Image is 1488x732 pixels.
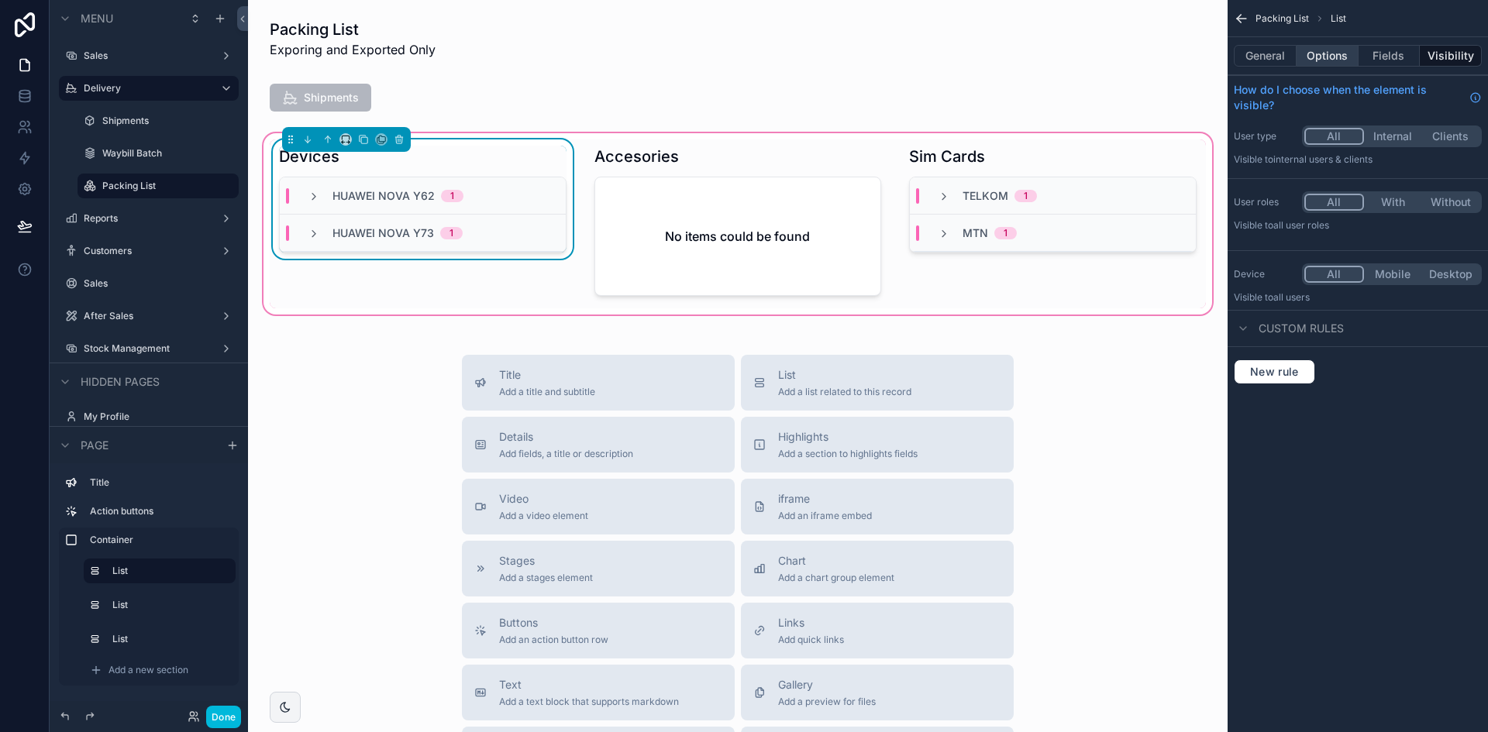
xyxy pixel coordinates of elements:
[206,706,241,728] button: Done
[1234,153,1482,166] p: Visible to
[1304,128,1364,145] button: All
[778,696,876,708] span: Add a preview for files
[1234,359,1315,384] button: New rule
[84,82,208,95] label: Delivery
[1004,227,1007,239] div: 1
[778,677,876,692] span: Gallery
[1259,321,1344,336] span: Custom rules
[50,463,248,701] div: scrollable content
[741,417,1014,473] button: HighlightsAdd a section to highlights fields
[81,11,113,26] span: Menu
[81,374,160,390] span: Hidden pages
[778,448,918,460] span: Add a section to highlights fields
[90,534,226,546] label: Container
[1273,291,1310,303] span: all users
[778,491,872,507] span: iframe
[84,212,208,225] label: Reports
[84,50,208,62] label: Sales
[499,696,679,708] span: Add a text block that supports markdown
[108,664,188,676] span: Add a new section
[1234,196,1296,208] label: User roles
[102,180,229,192] label: Packing List
[499,367,595,383] span: Title
[1304,266,1364,283] button: All
[1244,365,1305,379] span: New rule
[1234,45,1297,67] button: General
[741,479,1014,534] button: iframeAdd an iframe embed
[90,505,226,517] label: Action buttons
[1255,12,1309,25] span: Packing List
[462,665,735,720] button: TextAdd a text block that supports markdown
[778,386,911,398] span: Add a list related to this record
[84,277,229,290] label: Sales
[499,491,588,507] span: Video
[84,342,208,355] label: Stock Management
[963,188,1008,204] span: Telkom
[1331,12,1346,25] span: List
[1364,194,1422,211] button: With
[112,599,223,611] label: List
[279,146,339,167] h1: Devices
[1234,82,1482,113] a: How do I choose when the element is visible?
[499,615,608,631] span: Buttons
[1234,291,1482,304] p: Visible to
[1421,128,1479,145] button: Clients
[462,603,735,658] button: ButtonsAdd an action button row
[499,510,588,522] span: Add a video element
[84,245,208,257] label: Customers
[778,429,918,445] span: Highlights
[90,476,226,489] label: Title
[450,190,454,202] div: 1
[81,438,108,453] span: Page
[1273,153,1373,165] span: Internal users & clients
[741,355,1014,411] button: ListAdd a list related to this record
[1234,130,1296,143] label: User type
[1297,45,1359,67] button: Options
[1234,219,1482,232] p: Visible to
[462,541,735,596] button: StagesAdd a stages element
[332,188,435,204] span: Huawei nova Y62
[778,572,894,584] span: Add a chart group element
[112,565,223,577] label: List
[778,553,894,569] span: Chart
[102,115,229,127] a: Shipments
[499,553,593,569] span: Stages
[1234,268,1296,280] label: Device
[741,541,1014,596] button: ChartAdd a chart group element
[1359,45,1421,67] button: Fields
[84,411,229,423] label: My Profile
[1421,266,1479,283] button: Desktop
[499,429,633,445] span: Details
[963,225,988,241] span: MTN
[462,479,735,534] button: VideoAdd a video element
[778,634,844,646] span: Add quick links
[1421,194,1479,211] button: Without
[1364,266,1422,283] button: Mobile
[499,572,593,584] span: Add a stages element
[778,367,911,383] span: List
[1364,128,1422,145] button: Internal
[1304,194,1364,211] button: All
[462,417,735,473] button: DetailsAdd fields, a title or description
[1024,190,1028,202] div: 1
[499,448,633,460] span: Add fields, a title or description
[462,355,735,411] button: TitleAdd a title and subtitle
[1420,45,1482,67] button: Visibility
[778,510,872,522] span: Add an iframe embed
[102,147,229,160] label: Waybill Batch
[84,310,208,322] label: After Sales
[1234,82,1463,113] span: How do I choose when the element is visible?
[1273,219,1329,231] span: All user roles
[449,227,453,239] div: 1
[499,386,595,398] span: Add a title and subtitle
[112,633,223,645] label: List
